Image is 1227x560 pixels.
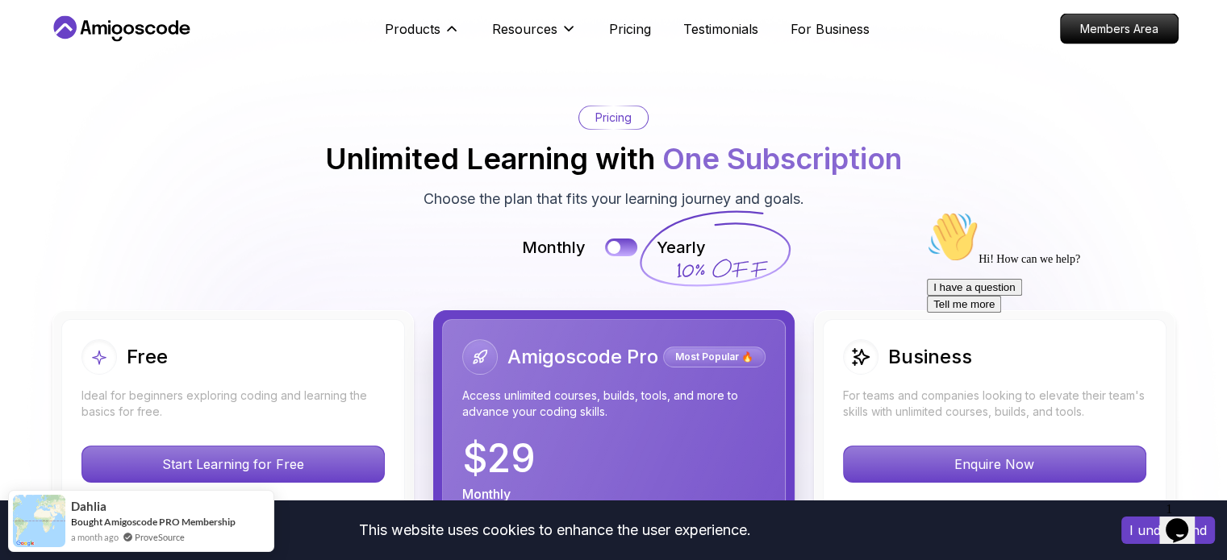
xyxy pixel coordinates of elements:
[6,6,58,58] img: :wave:
[6,74,102,91] button: I have a question
[6,6,297,108] div: 👋Hi! How can we help?I have a questionTell me more
[350,188,599,207] p: Comprehensive coding courses
[62,188,311,226] p: The one-click portfolio builder for developers
[1121,516,1215,544] button: Accept cookies
[337,252,612,339] a: RoadmapsA comprehensive guide and instruction manual for all courses
[71,530,119,544] span: a month ago
[638,165,675,185] p: Builds
[71,516,102,528] span: Bought
[385,19,460,52] button: Products
[1060,14,1179,44] a: Members Area
[609,19,651,39] a: Pricing
[703,267,774,283] p: for students
[13,495,65,547] img: provesource social proof notification image
[62,165,114,185] p: Portfolly
[62,288,311,326] p: Unlock your journey with our 10 week bootcamp
[1159,496,1211,544] iframe: chat widget
[843,446,1146,483] button: Enquire Now
[350,165,401,185] p: Courses
[81,388,385,420] p: Ideal for beginners exploring coding and learning the basics for free.
[625,152,900,220] a: BuildsLearn by building real projects
[135,530,185,544] a: ProveSource
[337,152,612,220] a: CoursesComprehensive coding courses
[12,512,1097,548] div: This website uses cookies to enhance the user experience.
[6,48,160,60] span: Hi! How can we help?
[81,456,385,472] a: Start Learning for Free
[638,265,697,284] p: Textbook
[492,19,557,39] p: Resources
[462,388,766,420] p: Access unlimited courses, builds, tools, and more to advance your coding skills.
[843,456,1146,472] a: Enquire Now
[71,500,106,513] span: Dahlia
[462,439,536,478] p: $ 29
[791,19,870,39] a: For Business
[350,288,599,326] p: A comprehensive guide and instruction manual for all courses
[104,516,236,528] a: Amigoscode PRO Membership
[843,388,1146,420] p: For teams and companies looking to elevate their team's skills with unlimited courses, builds, an...
[492,19,577,52] button: Resources
[82,446,384,482] p: Start Learning for Free
[683,19,758,39] a: Testimonials
[6,91,81,108] button: Tell me more
[49,152,324,239] a: PortfollyThe one-click portfolio builder for developers
[638,288,887,326] p: A comprehensive guide and instruction manual for all courses
[49,252,324,339] a: BootcampUnlock your journey with our 10 week bootcamp
[462,484,511,504] p: Monthly
[1061,15,1178,44] p: Members Area
[49,84,1179,110] h2: Products
[920,129,1179,363] a: amigoscode 2.0Amigoscode 2.0 Out NowThe Ultimate guide to gaining points and unlocking rewards[DATE]
[934,143,1165,272] img: amigoscode 2.0
[920,205,1211,487] iframe: chat widget
[350,265,415,284] p: Roadmaps
[844,446,1146,482] p: Enquire Now
[81,446,385,483] button: Start Learning for Free
[638,188,887,207] p: Learn by building real projects
[385,19,440,39] p: Products
[62,265,125,284] p: Bootcamp
[625,252,900,339] a: Textbookfor studentsA comprehensive guide and instruction manual for all courses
